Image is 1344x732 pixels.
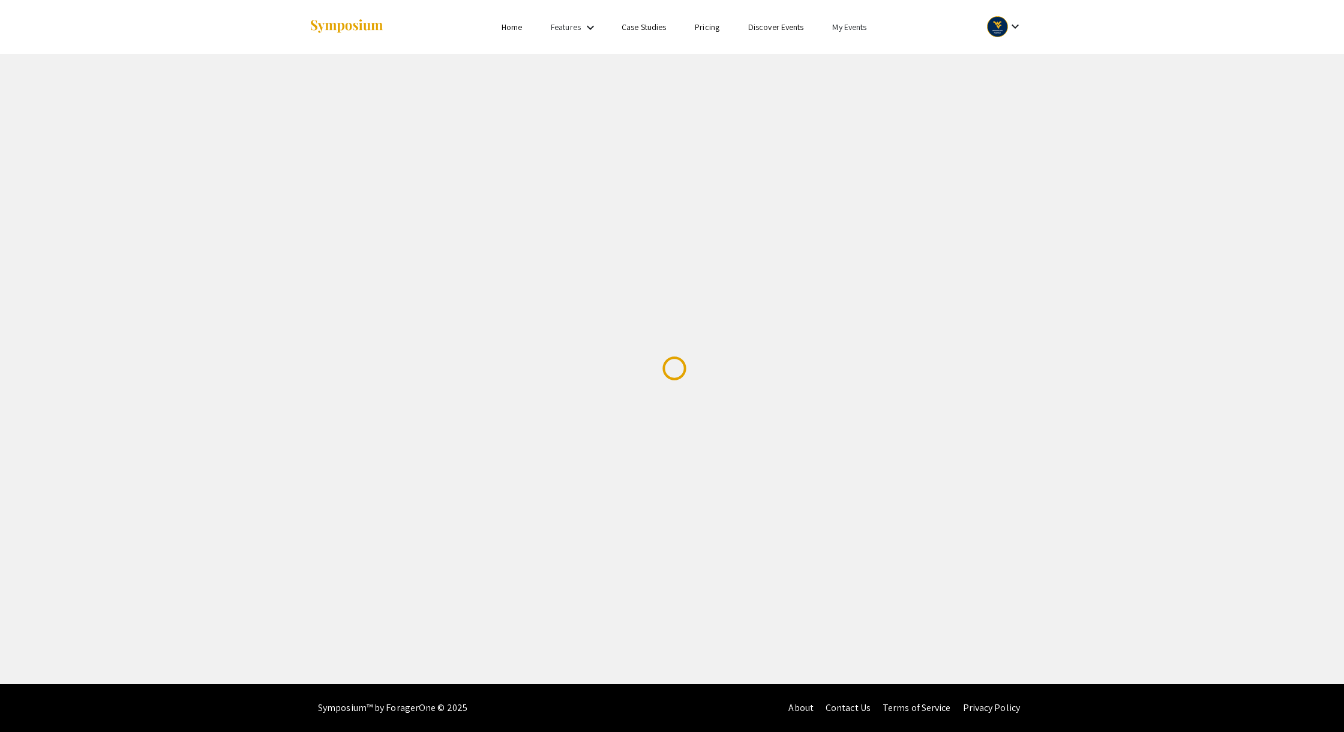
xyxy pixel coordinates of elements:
a: Discover Events [748,22,804,32]
a: My Events [832,22,866,32]
a: Pricing [695,22,719,32]
a: Privacy Policy [963,701,1020,714]
button: Expand account dropdown [974,13,1035,40]
img: Symposium by ForagerOne [309,19,384,35]
a: Terms of Service [883,701,951,714]
a: About [788,701,814,714]
mat-icon: Expand Features list [583,20,598,35]
mat-icon: Expand account dropdown [1008,19,1022,34]
a: Home [502,22,522,32]
a: Features [551,22,581,32]
a: Contact Us [826,701,871,714]
a: Case Studies [622,22,666,32]
div: Symposium™ by ForagerOne © 2025 [318,684,467,732]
